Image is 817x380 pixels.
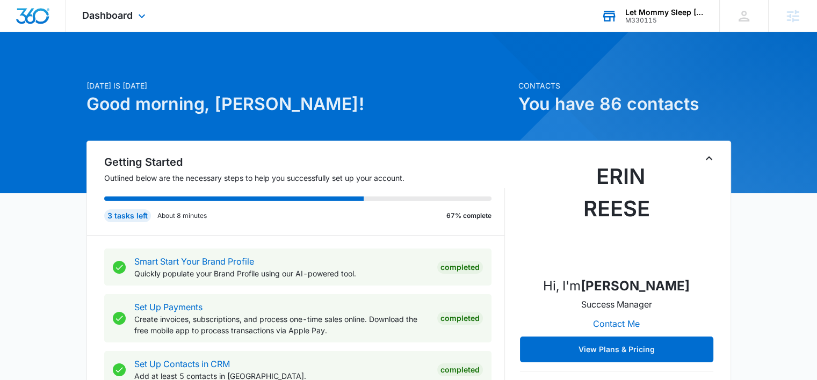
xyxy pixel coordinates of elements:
[134,359,230,369] a: Set Up Contacts in CRM
[582,311,650,337] button: Contact Me
[134,268,429,279] p: Quickly populate your Brand Profile using our AI-powered tool.
[104,154,505,170] h2: Getting Started
[86,91,512,117] h1: Good morning, [PERSON_NAME]!
[563,160,670,268] img: Erin Reese
[518,80,731,91] p: Contacts
[134,302,203,312] a: Set Up Payments
[104,209,151,222] div: 3 tasks left
[543,276,690,296] p: Hi, I'm
[581,278,690,294] strong: [PERSON_NAME]
[518,91,731,117] h1: You have 86 contacts
[157,211,207,221] p: About 8 minutes
[82,10,133,21] span: Dashboard
[446,211,491,221] p: 67% complete
[134,256,254,267] a: Smart Start Your Brand Profile
[625,17,704,24] div: account id
[581,298,652,311] p: Success Manager
[437,261,483,274] div: Completed
[104,172,505,184] p: Outlined below are the necessary steps to help you successfully set up your account.
[625,8,704,17] div: account name
[437,312,483,325] div: Completed
[437,363,483,376] div: Completed
[86,80,512,91] p: [DATE] is [DATE]
[703,152,715,165] button: Toggle Collapse
[520,337,713,362] button: View Plans & Pricing
[134,313,429,336] p: Create invoices, subscriptions, and process one-time sales online. Download the free mobile app t...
